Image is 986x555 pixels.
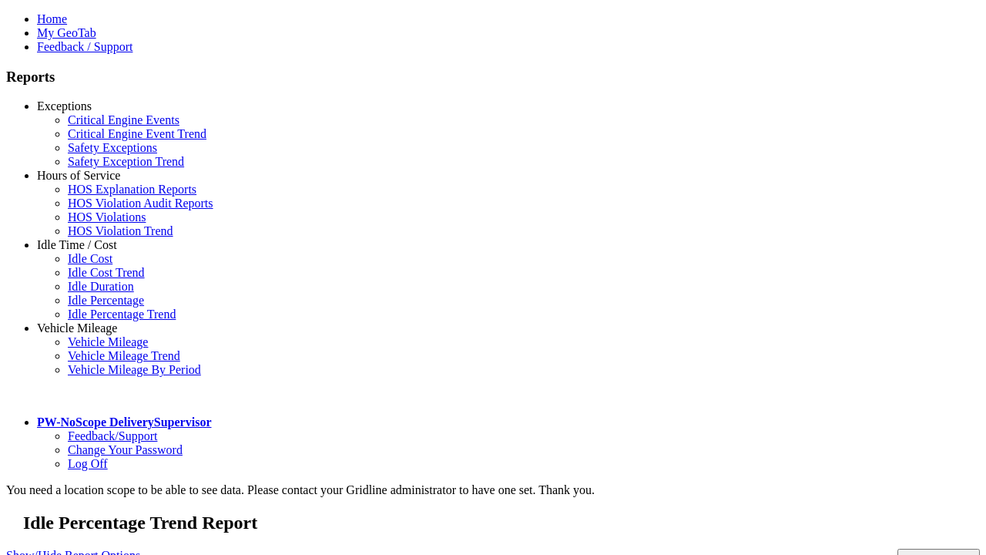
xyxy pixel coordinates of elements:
a: Critical Engine Events [68,113,179,126]
a: HOS Violations [68,210,146,224]
a: Feedback/Support [68,429,157,442]
a: Vehicle Mileage By Period [68,363,201,376]
a: Idle Duration [68,280,134,293]
a: Idle Time / Cost [37,238,117,251]
a: Vehicle Mileage [68,335,148,348]
a: Log Off [68,457,108,470]
a: Hours of Service [37,169,120,182]
a: PW-NoScope DeliverySupervisor [37,415,211,429]
a: Vehicle Mileage [37,321,117,335]
h3: Reports [6,69,980,86]
a: HOS Violation Audit Reports [68,197,213,210]
a: Idle Percentage [68,294,144,307]
a: Safety Exceptions [68,141,157,154]
a: Idle Percentage Trend [68,308,176,321]
a: Home [37,12,67,25]
a: Feedback / Support [37,40,132,53]
a: Safety Exception Trend [68,155,184,168]
a: My GeoTab [37,26,96,39]
a: Critical Engine Event Trend [68,127,206,140]
a: HOS Explanation Reports [68,183,196,196]
a: Vehicle Mileage Trend [68,349,180,362]
h2: Idle Percentage Trend Report [23,513,980,533]
a: Idle Cost [68,252,112,265]
a: HOS Violation Trend [68,224,173,237]
a: Exceptions [37,99,92,113]
a: Idle Cost Trend [68,266,145,279]
div: You need a location scope to be able to see data. Please contact your Gridline administrator to h... [6,483,980,497]
a: Change Your Password [68,443,183,456]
